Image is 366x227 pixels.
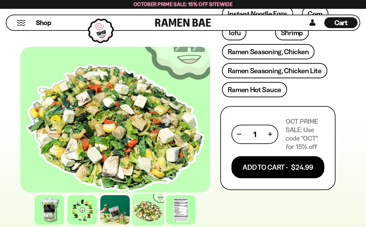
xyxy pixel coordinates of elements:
a: Ramen Hot Sauce [222,82,287,97]
a: Ramen Seasoning, Chicken Lite [222,63,327,78]
button: Add To Cart - $24.99 [231,156,324,178]
a: Shop [36,17,51,28]
p: OCT PRIME SALE: Use code "OCT" for 15% off [286,117,324,151]
span: Cart [334,19,348,27]
span: 1 [253,130,256,139]
div: Cart [324,15,358,30]
a: Ramen Seasoning, Chicken [222,44,314,59]
button: Mobile Menu Trigger [17,20,26,26]
span: October Prime Sale: 15% off Sitewide [134,1,232,7]
span: Shop [36,18,51,27]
